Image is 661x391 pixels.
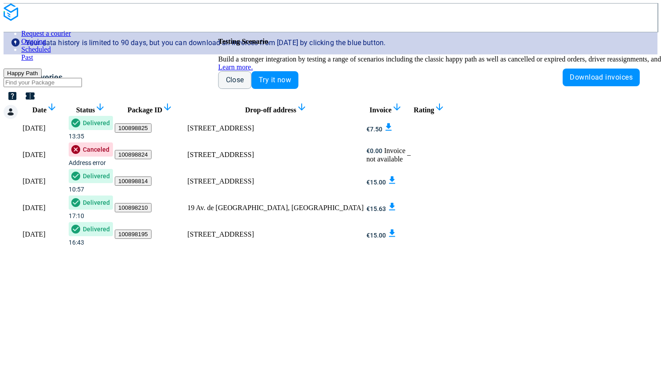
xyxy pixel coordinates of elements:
[69,159,106,166] span: Address error
[187,124,254,132] span: [STREET_ADDRESS]
[366,147,405,163] span: Invoice not available
[4,69,42,78] button: Happy Path
[118,178,148,184] span: 100898814
[118,125,148,131] span: 100898825
[366,205,386,212] span: €15.63
[366,179,386,186] span: €15.00
[69,186,84,193] span: 10:57
[384,123,393,131] img: download invoice
[115,176,152,186] button: 100898814
[388,229,397,238] img: download invoice
[366,147,382,154] span: €0.00
[21,46,51,53] a: Scheduled
[69,222,113,236] span: Delivered
[69,133,84,140] span: 13:35
[69,142,113,157] span: Canceled
[366,126,382,133] span: €7.50
[4,4,18,21] img: Logo
[23,124,46,132] span: [DATE]
[115,203,152,212] button: 100898210
[23,151,46,158] span: [DATE]
[187,204,364,211] span: 19 Av. de [GEOGRAPHIC_DATA], [GEOGRAPHIC_DATA]
[118,151,148,158] span: 100898824
[187,151,254,158] span: [STREET_ADDRESS]
[69,239,84,246] span: 16:43
[4,78,82,87] input: Find your Package
[118,204,148,211] span: 100898210
[388,202,397,211] img: download invoice
[4,105,18,119] img: Client
[388,176,397,184] img: download invoice
[23,177,46,185] span: [DATE]
[115,150,152,159] button: 100898824
[69,195,113,210] span: Delivered
[366,232,386,239] span: €15.00
[69,169,113,183] span: Delivered
[7,70,38,77] span: Happy Path
[407,151,411,158] span: –
[115,230,152,239] button: 100898195
[187,230,254,238] span: [STREET_ADDRESS]
[115,123,152,133] button: 100898825
[21,38,46,45] a: Ongoing
[118,231,148,238] span: 100898195
[69,116,113,130] span: Delivered
[21,54,33,61] a: Past
[69,212,84,219] span: 17:10
[23,230,46,238] span: [DATE]
[187,177,254,185] span: [STREET_ADDRESS]
[23,204,46,211] span: [DATE]
[21,30,71,37] a: Request a courier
